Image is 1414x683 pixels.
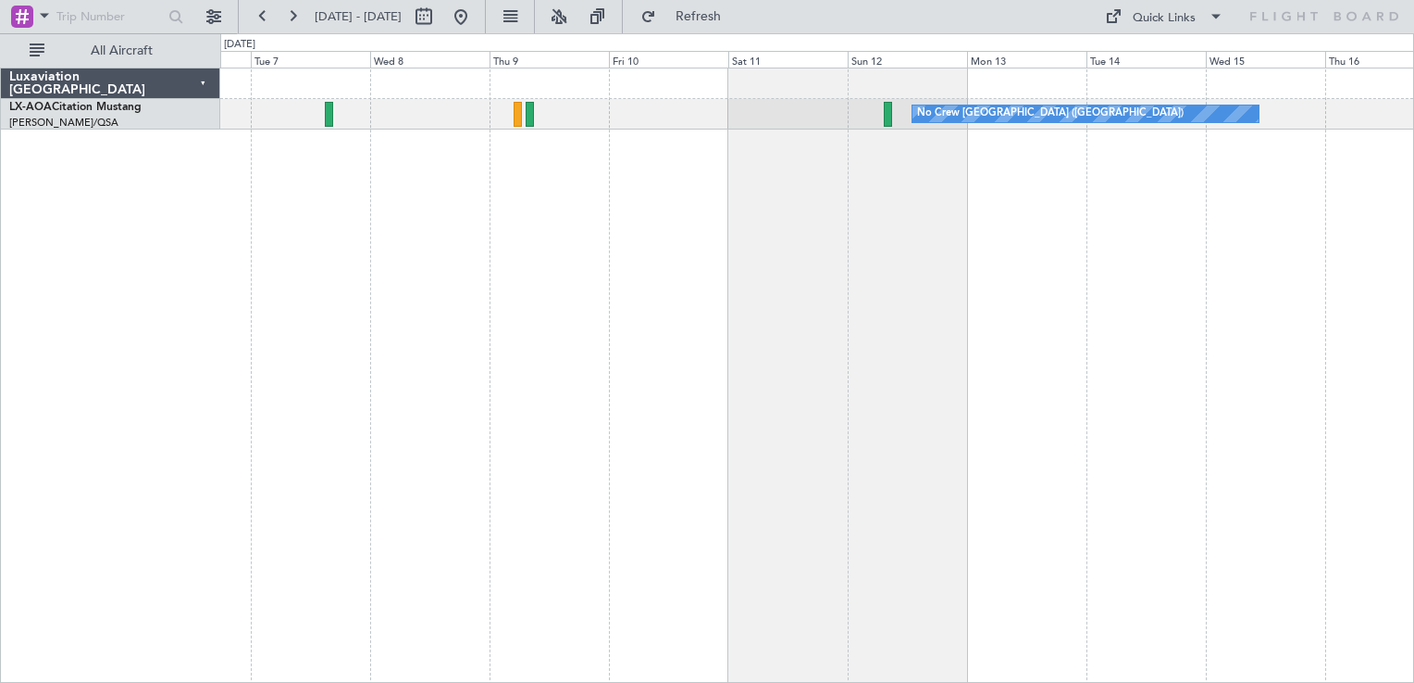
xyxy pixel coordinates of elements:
[9,116,118,130] a: [PERSON_NAME]/QSA
[490,51,609,68] div: Thu 9
[632,2,743,31] button: Refresh
[967,51,1086,68] div: Mon 13
[728,51,848,68] div: Sat 11
[315,8,402,25] span: [DATE] - [DATE]
[917,100,1184,128] div: No Crew [GEOGRAPHIC_DATA] ([GEOGRAPHIC_DATA])
[20,36,201,66] button: All Aircraft
[9,102,142,113] a: LX-AOACitation Mustang
[1206,51,1325,68] div: Wed 15
[9,102,52,113] span: LX-AOA
[1086,51,1206,68] div: Tue 14
[48,44,195,57] span: All Aircraft
[660,10,738,23] span: Refresh
[56,3,163,31] input: Trip Number
[224,37,255,53] div: [DATE]
[609,51,728,68] div: Fri 10
[1133,9,1196,28] div: Quick Links
[848,51,967,68] div: Sun 12
[370,51,490,68] div: Wed 8
[1096,2,1233,31] button: Quick Links
[251,51,370,68] div: Tue 7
